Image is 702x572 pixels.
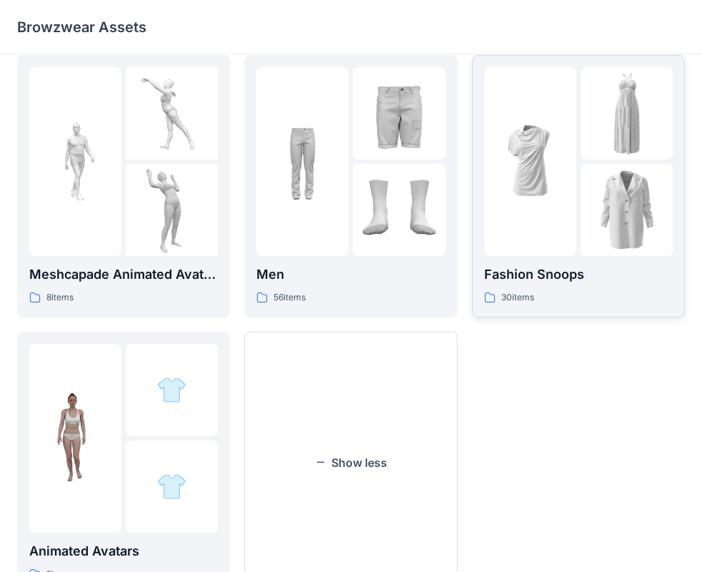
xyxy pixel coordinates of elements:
[472,55,685,317] a: folder 1folder 2folder 3Fashion Snoops30items
[29,115,121,207] img: folder 1
[126,164,218,256] img: folder 3
[484,265,673,285] p: Fashion Snoops
[274,290,306,305] p: 56 items
[17,17,146,37] p: Browzwear Assets
[244,55,457,317] a: folder 1folder 2folder 3Men56items
[256,115,349,207] img: folder 1
[29,392,121,484] img: folder 1
[17,55,230,317] a: folder 1folder 2folder 3Meshcapade Animated Avatars8items
[256,265,445,285] p: Men
[157,375,186,405] img: folder 2
[581,67,673,159] img: folder 2
[353,164,445,256] img: folder 3
[29,541,218,561] p: Animated Avatars
[353,67,445,159] img: folder 2
[157,472,186,501] img: folder 3
[126,67,218,159] img: folder 2
[484,115,576,207] img: folder 1
[46,290,74,305] p: 8 items
[29,265,218,285] p: Meshcapade Animated Avatars
[581,164,673,256] img: folder 3
[501,290,534,305] p: 30 items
